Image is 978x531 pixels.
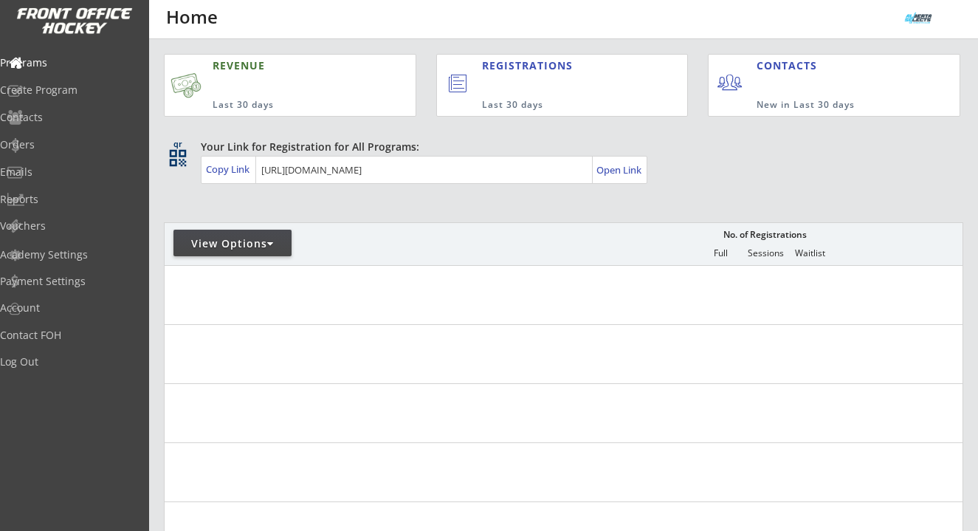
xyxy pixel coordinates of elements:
div: REGISTRATIONS [482,58,624,73]
div: Last 30 days [482,99,627,112]
div: Waitlist [788,248,832,258]
div: No. of Registrations [719,230,810,240]
div: Your Link for Registration for All Programs: [201,140,917,154]
div: qr [168,140,186,149]
div: Last 30 days [213,99,351,112]
div: Copy Link [206,162,252,176]
div: REVENUE [213,58,351,73]
div: Sessions [743,248,788,258]
div: Full [698,248,743,258]
div: New in Last 30 days [757,99,891,112]
a: Open Link [596,160,643,180]
div: Open Link [596,164,643,177]
button: qr_code [167,147,189,169]
div: CONTACTS [757,58,824,73]
div: View Options [173,236,292,251]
